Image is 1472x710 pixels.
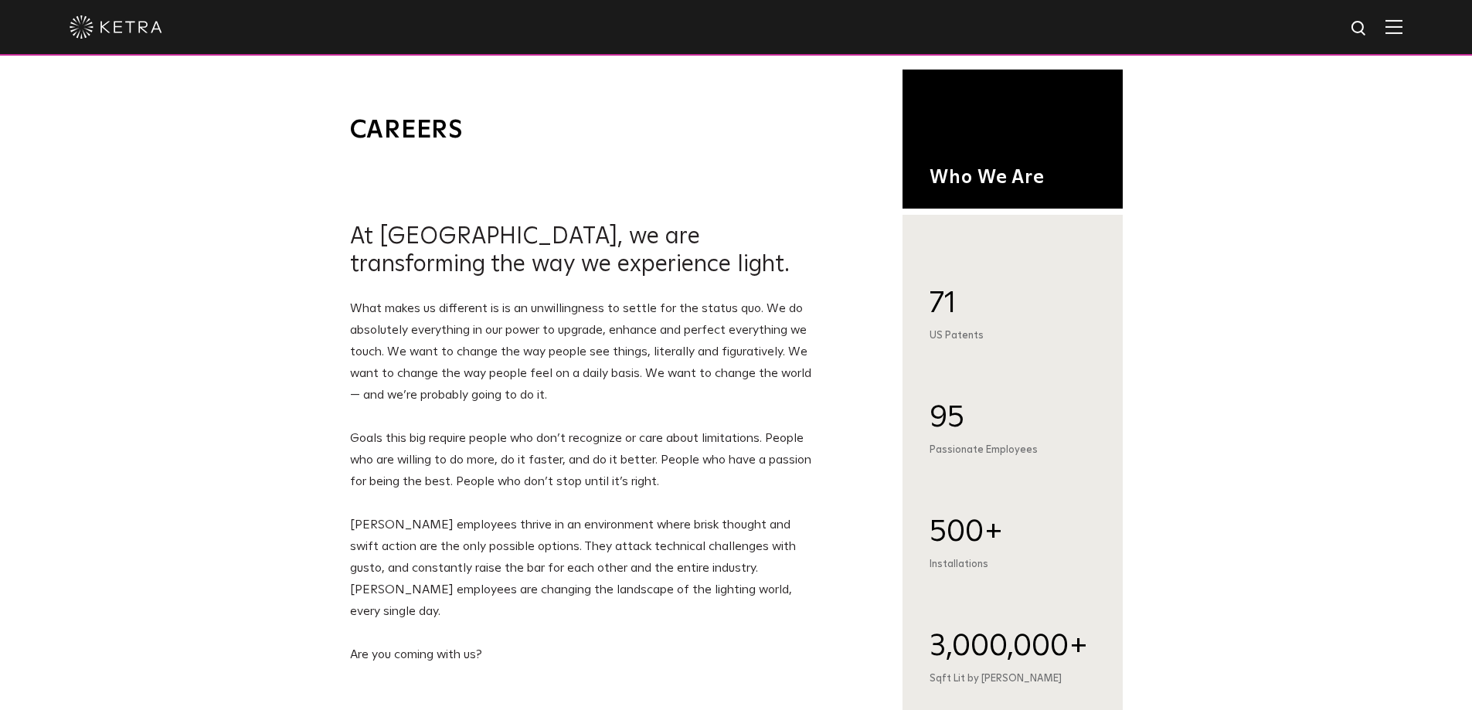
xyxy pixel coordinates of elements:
[350,217,821,278] h2: At [GEOGRAPHIC_DATA], we are transforming the way we experience light.
[70,15,162,39] img: ketra-logo-2019-white
[350,427,821,492] p: Goals this big require people who don’t recognize or care about limitations. People who are willi...
[930,673,1095,685] div: Sqft Lit by [PERSON_NAME]
[930,399,1095,436] div: 95
[350,297,821,406] p: What makes us different is is an unwillingness to settle for the status quo. We do absolutely eve...
[930,559,1095,571] div: Installations
[930,627,1095,664] div: 3,000,000+
[1385,19,1402,34] img: Hamburger%20Nav.svg
[1350,19,1369,39] img: search icon
[930,330,1095,342] div: US Patents
[930,167,1095,189] h1: Who We Are
[350,116,821,146] h1: Careers
[930,284,1095,321] div: 71
[350,644,821,665] p: Are you coming with us?
[930,444,1095,457] div: Passionate Employees
[350,514,821,622] p: [PERSON_NAME] employees thrive in an environment where brisk thought and swift action are the onl...
[930,513,1095,550] div: 500+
